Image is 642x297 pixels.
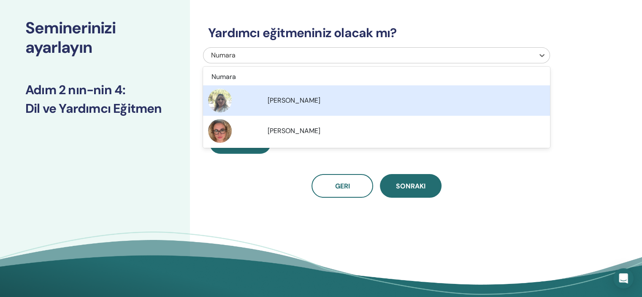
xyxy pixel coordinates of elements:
button: Sonraki [380,174,442,198]
img: default.jpg [208,89,232,112]
img: default.jpg [208,119,232,143]
h2: Seminerinizi ayarlayın [25,19,165,57]
span: [PERSON_NAME] [268,96,320,105]
button: Geri [312,174,373,198]
span: [PERSON_NAME] [268,126,320,135]
span: Numara [211,51,236,60]
span: Numara [211,72,236,81]
h3: Dil ve Yardımcı Eğitmen [25,101,165,116]
div: Open Intercom Messenger [613,268,634,289]
h3: Adım 2 nın-nin 4 : [25,82,165,98]
h3: Yardımcı eğitmeniniz olacak mı? [203,25,550,41]
span: Sonraki [396,182,425,191]
span: Geri [335,182,350,191]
